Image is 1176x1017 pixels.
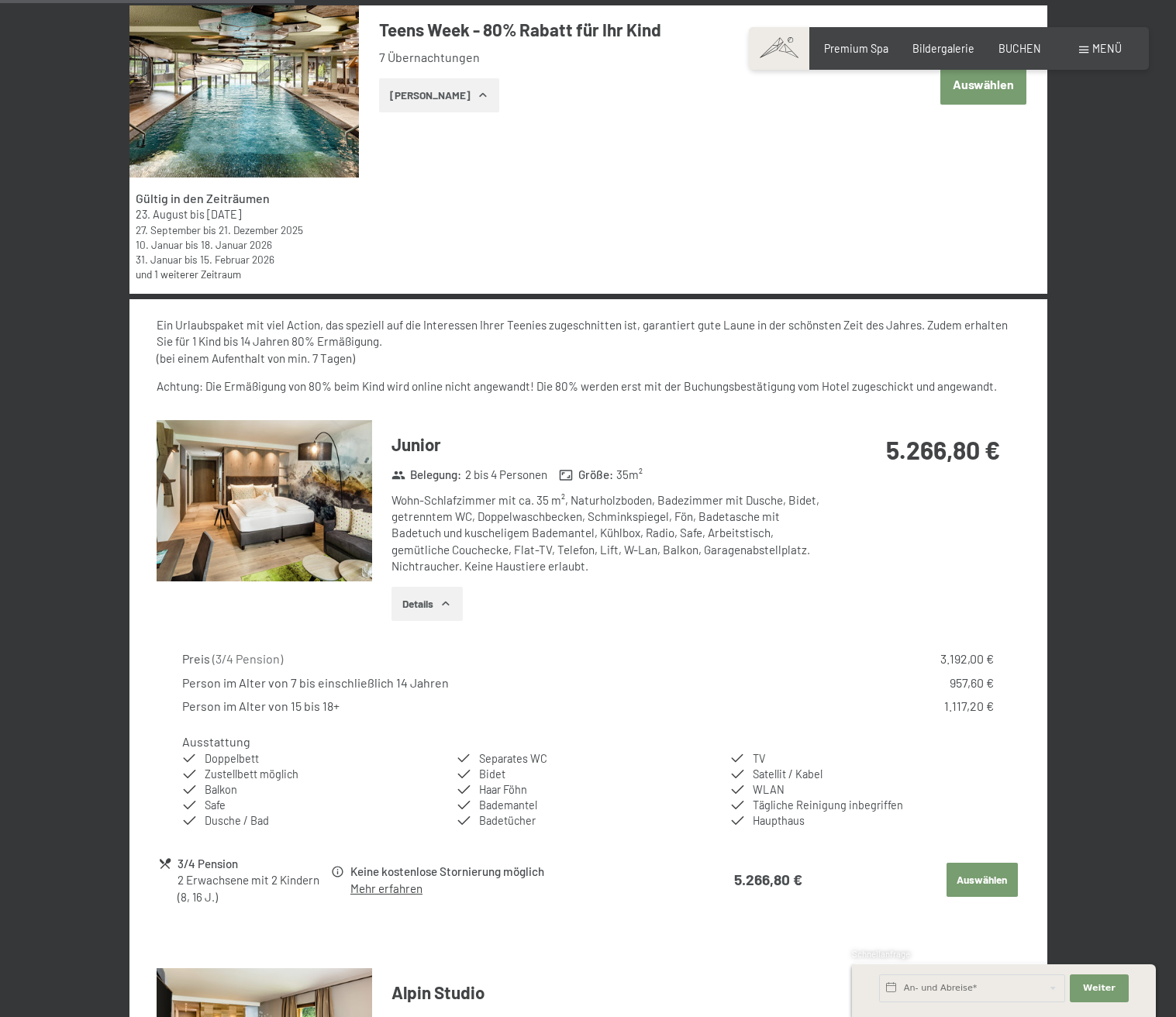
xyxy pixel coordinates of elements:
[379,78,499,112] button: [PERSON_NAME]
[391,981,825,1005] h3: Alpin Studio
[205,798,226,812] span: Safe
[136,207,351,222] div: bis
[157,317,1019,367] p: Ein Urlaubspaket mit viel Action, das speziell auf die Interessen Ihrer Teenies zugeschnitten ist...
[479,798,537,812] span: Bademantel
[940,64,1026,104] button: Auswählen
[182,650,283,667] div: Preis
[136,223,201,236] time: 27.09.2025
[616,467,643,483] span: 35 m²
[178,855,329,873] div: 3/4 Pension
[734,870,802,888] strong: 5.266,80 €
[998,42,1041,55] a: BUCHEN
[559,467,613,483] strong: Größe :
[824,42,888,55] a: Premium Spa
[947,863,1018,897] button: Auswählen
[479,767,505,781] span: Bidet
[157,420,372,582] img: mss_renderimg.php
[479,752,547,765] span: Separates WC
[912,20,1026,50] strong: 5.266,80 €
[944,698,994,715] div: 1.117,20 €
[753,783,785,796] span: WLAN
[1083,982,1116,995] span: Weiter
[136,267,241,281] a: und 1 weiterer Zeitraum
[219,223,303,236] time: 21.12.2025
[479,783,527,796] span: Haar Föhn
[178,872,329,905] div: 2 Erwachsene mit 2 Kindern (8, 16 J.)
[886,435,1000,464] strong: 5.266,80 €
[379,49,840,66] li: 7 Übernachtungen
[852,949,910,959] span: Schnellanfrage
[205,767,298,781] span: Zustellbett möglich
[1070,974,1129,1002] button: Weiter
[205,752,259,765] span: Doppelbett
[391,492,825,574] div: Wohn-Schlafzimmer mit ca. 35 m², Naturholzboden, Badezimmer mit Dusche, Bidet, getrenntem WC, Dop...
[391,587,462,621] button: Details
[157,378,1019,395] p: Achtung: Die Ermäßigung von 80% beim Kind wird online nicht angewandt! Die 80% werden erst mit de...
[136,208,188,221] time: 23.08.2025
[207,208,241,221] time: 14.09.2025
[479,814,536,827] span: Badetücher
[950,674,994,691] div: 957,60 €
[200,253,274,266] time: 15.02.2026
[391,467,462,483] strong: Belegung :
[391,433,825,457] h3: Junior
[129,5,359,178] img: mss_renderimg.php
[753,798,903,812] span: Tägliche Reinigung inbegriffen
[136,222,351,237] div: bis
[136,191,270,205] strong: Gültig in den Zeiträumen
[182,698,340,715] div: Person im Alter von 15 bis 18+
[205,783,237,796] span: Balkon
[136,252,351,267] div: bis
[465,467,547,483] span: 2 bis 4 Personen
[753,752,765,765] span: TV
[753,814,805,827] span: Haupthaus
[350,881,422,895] a: Mehr erfahren
[350,863,673,881] div: Keine kostenlose Stornierung möglich
[1092,42,1122,55] span: Menü
[136,237,351,252] div: bis
[182,674,449,691] div: Person im Alter von 7 bis einschließlich 14 Jahren
[940,650,994,667] div: 3.192,00 €
[136,238,183,251] time: 10.01.2026
[912,42,974,55] a: Bildergalerie
[136,253,182,266] time: 31.01.2026
[753,767,823,781] span: Satellit / Kabel
[379,18,840,42] h3: Teens Week - 80% Rabatt für Ihr Kind
[212,651,283,666] span: ( 3/4 Pension )
[205,814,269,827] span: Dusche / Bad
[182,734,250,749] h4: Ausstattung
[201,238,272,251] time: 18.01.2026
